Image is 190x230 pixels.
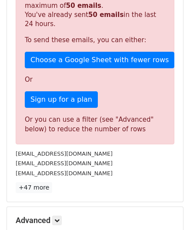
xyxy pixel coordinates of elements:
[16,160,113,167] small: [EMAIL_ADDRESS][DOMAIN_NAME]
[88,11,123,19] strong: 50 emails
[147,188,190,230] iframe: Chat Widget
[16,170,113,177] small: [EMAIL_ADDRESS][DOMAIN_NAME]
[16,182,52,193] a: +47 more
[66,2,101,10] strong: 50 emails
[25,115,165,134] div: Or you can use a filter (see "Advanced" below) to reduce the number of rows
[25,52,174,68] a: Choose a Google Sheet with fewer rows
[25,75,165,84] p: Or
[16,216,174,225] h5: Advanced
[25,36,165,45] p: To send these emails, you can either:
[25,91,98,108] a: Sign up for a plan
[16,150,113,157] small: [EMAIL_ADDRESS][DOMAIN_NAME]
